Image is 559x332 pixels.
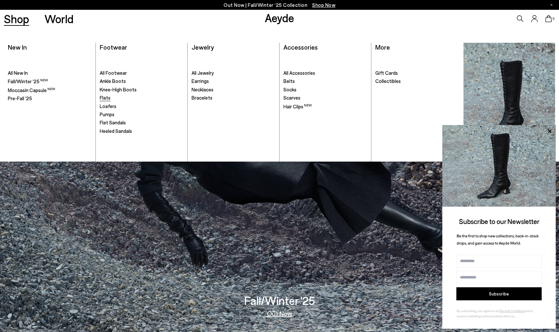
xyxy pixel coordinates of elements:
[283,70,367,76] a: All Accessories
[100,111,114,117] span: Pumps
[312,2,335,8] span: Navigate to /collections/new-in
[8,95,32,101] span: Pre-Fall '25
[8,87,92,94] a: Moccasin Capsule
[100,103,116,109] span: Loafers
[244,295,315,306] h3: Fall/Winter '25
[283,78,367,85] a: Belts
[100,87,183,93] a: Knee-High Boots
[100,78,183,85] a: Ankle Boots
[192,78,209,84] span: Earrings
[100,87,137,92] span: Knee-High Boots
[100,119,183,126] a: Flat Sandals
[192,43,214,51] a: Jewelry
[192,70,214,76] span: All Jewelry
[8,43,27,51] a: New In
[457,233,539,245] span: Be the first to shop new collections, back-in-stock drops, and gain access to Aeyde World.
[545,15,552,22] a: 0
[464,43,555,158] img: Group_1295_900x.jpg
[552,17,555,21] span: 0
[442,125,556,207] img: 2a6287a1333c9a56320fd6e7b3c4a9a9.jpg
[8,70,28,76] span: All New In
[100,70,127,76] span: All Footwear
[192,78,275,85] a: Earrings
[192,70,275,76] a: All Jewelry
[283,87,296,92] span: Socks
[283,95,367,101] a: Scarves
[100,95,110,101] span: Flats
[375,43,390,51] a: More
[459,217,539,225] span: Subscribe to our Newsletter
[192,95,275,101] a: Bracelets
[375,78,459,85] a: Collectibles
[8,78,92,85] a: Fall/Winter '25
[283,103,367,110] a: Hair Clips
[100,95,183,101] a: Flats
[100,70,183,76] a: All Footwear
[8,95,92,102] a: Pre-Fall '25
[499,309,525,313] a: Terms & Conditions
[283,43,318,51] a: Accessories
[100,111,183,118] a: Pumps
[100,103,183,110] a: Loafers
[375,70,398,76] span: Gift Cards
[456,287,542,300] button: Subscribe
[8,70,92,76] a: All New In
[283,70,315,76] span: All Accessories
[267,310,292,317] a: Out Now
[283,87,367,93] a: Socks
[464,43,555,158] a: Fall/Winter '25 Out Now
[283,95,300,101] span: Scarves
[192,95,212,101] span: Bracelets
[283,103,312,109] span: Hair Clips
[192,87,213,92] span: Necklaces
[192,87,275,93] a: Necklaces
[100,78,126,84] span: Ankle Boots
[100,128,183,134] a: Heeled Sandals
[8,87,55,93] span: Moccasin Capsule
[375,70,459,76] a: Gift Cards
[457,309,499,313] span: By subscribing, you agree to our
[100,128,132,134] span: Heeled Sandals
[44,13,74,24] a: World
[375,78,401,84] span: Collectibles
[4,13,29,24] a: Shop
[100,43,127,51] a: Footwear
[8,78,48,84] span: Fall/Winter '25
[224,1,335,9] p: Out Now | Fall/Winter ‘25 Collection
[283,78,295,84] span: Belts
[265,11,294,24] a: Aeyde
[100,119,126,125] span: Flat Sandals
